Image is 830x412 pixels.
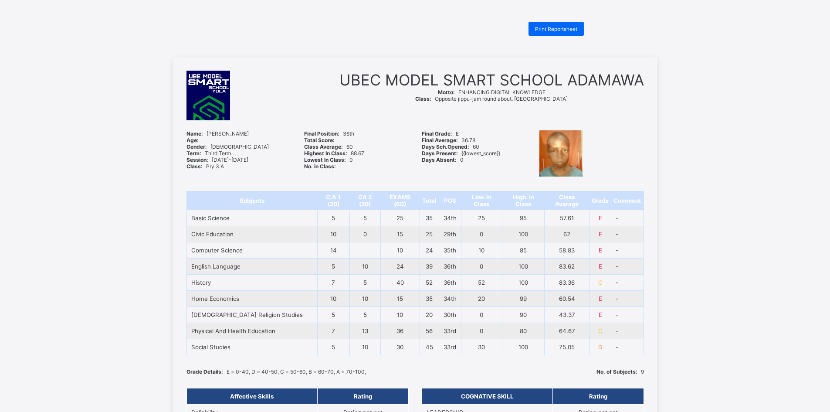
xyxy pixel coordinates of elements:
[439,226,461,242] td: 29th
[545,210,589,226] td: 57.61
[420,210,439,226] td: 35
[380,191,420,210] th: EXAMS (60)
[186,258,317,274] td: English Language
[186,323,317,339] td: Physical And Health Education
[502,258,545,274] td: 100
[439,323,461,339] td: 33rd
[304,163,336,170] b: No. in Class:
[422,157,457,163] b: Days Absent:
[611,242,644,258] td: -
[589,339,611,355] td: D
[304,137,335,143] b: Total Score:
[589,290,611,306] td: E
[422,150,500,157] span: {{lowest_score}}
[589,191,611,210] th: Grade
[304,157,353,163] span: 0
[186,150,201,157] b: Term:
[186,130,249,137] span: [PERSON_NAME]
[611,339,644,355] td: -
[420,323,439,339] td: 56
[545,191,589,210] th: Class Average
[186,274,317,290] td: History
[317,323,349,339] td: 7
[186,242,317,258] td: Computer Science
[186,210,317,226] td: Basic Science
[349,210,380,226] td: 5
[461,323,502,339] td: 0
[420,191,439,210] th: Total
[545,258,589,274] td: 83.62
[317,242,349,258] td: 14
[545,274,589,290] td: 83.36
[186,130,203,137] b: Name:
[502,242,545,258] td: 85
[545,339,589,355] td: 75.05
[317,258,349,274] td: 5
[186,388,317,404] th: Affective Skills
[422,143,469,150] b: Days Sch.Opened:
[422,137,475,143] span: 36.78
[304,130,339,137] b: Final Position:
[317,226,349,242] td: 10
[420,306,439,323] td: 20
[415,95,431,102] b: Class:
[502,306,545,323] td: 90
[439,191,461,210] th: POS
[186,306,317,323] td: [DEMOGRAPHIC_DATA] Religion Studies
[420,290,439,306] td: 35
[349,274,380,290] td: 5
[317,191,349,210] th: C.A 1 (20)
[420,226,439,242] td: 25
[502,290,545,306] td: 99
[461,242,502,258] td: 10
[611,258,644,274] td: -
[380,226,420,242] td: 15
[589,226,611,242] td: E
[611,226,644,242] td: -
[186,339,317,355] td: Social Studies
[317,210,349,226] td: 5
[349,323,380,339] td: 13
[502,226,545,242] td: 100
[596,368,644,375] span: 9
[186,191,317,210] th: Subjects
[545,242,589,258] td: 58.83
[304,130,354,137] span: 36th
[304,143,343,150] b: Class Average:
[502,323,545,339] td: 80
[422,143,479,150] span: 60
[186,368,223,375] b: Grade Details:
[380,210,420,226] td: 25
[415,95,568,102] span: Opposite jippu-jam round about. [GEOGRAPHIC_DATA]
[461,210,502,226] td: 25
[317,339,349,355] td: 5
[186,226,317,242] td: Civic Education
[502,191,545,210] th: High. In Class
[611,191,644,210] th: Comment
[502,210,545,226] td: 95
[186,137,199,143] b: Age:
[349,339,380,355] td: 10
[439,242,461,258] td: 35th
[545,226,589,242] td: 62
[439,339,461,355] td: 33rd
[611,274,644,290] td: -
[304,157,346,163] b: Lowest In Class:
[422,388,552,404] th: COGNATIVE SKILL
[461,258,502,274] td: 0
[186,163,224,170] span: Pry 3 A
[611,323,644,339] td: -
[422,137,458,143] b: Final Average:
[380,306,420,323] td: 10
[380,290,420,306] td: 15
[439,210,461,226] td: 34th
[502,274,545,290] td: 100
[461,274,502,290] td: 52
[317,290,349,306] td: 10
[380,242,420,258] td: 10
[589,274,611,290] td: C
[186,150,231,157] span: Third Term
[422,157,464,163] span: 0
[420,274,439,290] td: 52
[502,339,545,355] td: 100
